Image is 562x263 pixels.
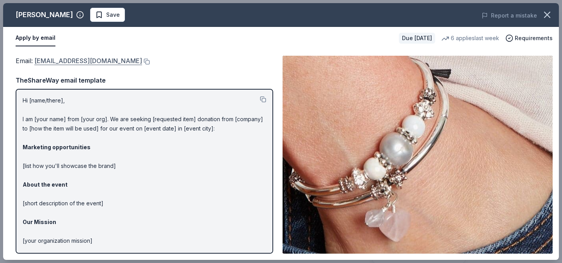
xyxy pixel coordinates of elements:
button: Save [90,8,125,22]
strong: About the event [23,181,68,188]
div: Due [DATE] [399,33,435,44]
strong: Our Mission [23,219,56,225]
div: 6 applies last week [441,34,499,43]
a: [EMAIL_ADDRESS][DOMAIN_NAME] [34,56,142,66]
span: Save [106,10,120,19]
button: Requirements [505,34,553,43]
div: TheShareWay email template [16,75,273,85]
span: Requirements [515,34,553,43]
img: Image for Lizzy James [283,56,553,254]
button: Apply by email [16,30,55,46]
span: Email : [16,57,142,65]
strong: Marketing opportunities [23,144,91,150]
button: Report a mistake [482,11,537,20]
div: [PERSON_NAME] [16,9,73,21]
